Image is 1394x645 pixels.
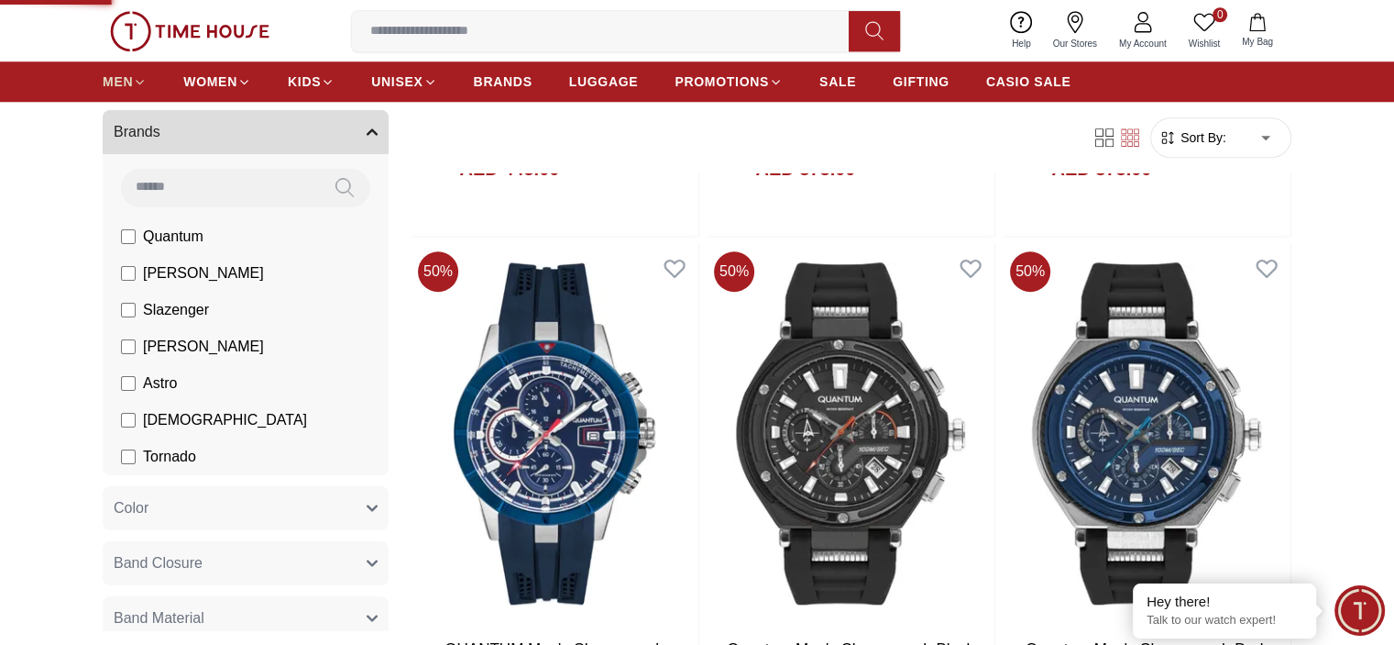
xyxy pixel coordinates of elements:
[1181,37,1227,50] span: Wishlist
[474,72,532,91] span: BRANDS
[1046,37,1104,50] span: Our Stores
[121,229,136,244] input: Quantum
[893,72,949,91] span: GIFTING
[1003,244,1290,623] img: Quantum Men's Chronograph Dark Blue Dial Watch - HNG1010.391
[1004,37,1038,50] span: Help
[1178,7,1231,54] a: 0Wishlist
[707,244,994,623] img: Quantum Men's Chronograph Black Dial Watch - HNG1010.651
[114,121,160,143] span: Brands
[103,596,389,640] button: Band Material
[288,65,335,98] a: KIDS
[371,72,423,91] span: UNISEX
[474,65,532,98] a: BRANDS
[288,72,321,91] span: KIDS
[893,65,949,98] a: GIFTING
[1147,613,1302,628] p: Talk to our watch expert!
[103,110,389,154] button: Brands
[1231,9,1284,52] button: My Bag
[1042,7,1108,54] a: Our Stores
[143,226,203,248] span: Quantum
[103,486,389,530] button: Color
[1334,585,1385,636] div: Chat Widget
[121,413,136,428] input: [DEMOGRAPHIC_DATA]
[114,607,204,629] span: Band Material
[418,251,458,292] span: 50 %
[110,11,269,51] img: ...
[675,65,783,98] a: PROMOTIONS
[143,336,264,358] span: [PERSON_NAME]
[1112,37,1174,50] span: My Account
[183,65,251,98] a: WOMEN
[1177,128,1226,147] span: Sort By:
[114,552,203,574] span: Band Closure
[569,72,639,91] span: LUGGAGE
[411,244,698,623] img: QUANTUM Men's Chronograph Blue Dial Watch - HNG893.399
[1235,35,1280,49] span: My Bag
[183,72,237,91] span: WOMEN
[675,72,769,91] span: PROMOTIONS
[143,373,177,395] span: Astro
[121,376,136,391] input: Astro
[114,497,148,519] span: Color
[121,450,136,464] input: Tornado
[121,266,136,281] input: [PERSON_NAME]
[121,339,136,354] input: [PERSON_NAME]
[103,72,133,91] span: MEN
[714,251,754,292] span: 50 %
[1147,593,1302,611] div: Hey there!
[819,65,856,98] a: SALE
[143,299,209,321] span: Slazenger
[819,72,856,91] span: SALE
[121,303,136,317] input: Slazenger
[1158,128,1226,147] button: Sort By:
[143,446,196,468] span: Tornado
[371,65,436,98] a: UNISEX
[103,65,147,98] a: MEN
[143,262,264,284] span: [PERSON_NAME]
[1213,7,1227,22] span: 0
[1010,251,1050,292] span: 50 %
[569,65,639,98] a: LUGGAGE
[986,72,1071,91] span: CASIO SALE
[103,541,389,585] button: Band Closure
[986,65,1071,98] a: CASIO SALE
[143,409,307,431] span: [DEMOGRAPHIC_DATA]
[1001,7,1042,54] a: Help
